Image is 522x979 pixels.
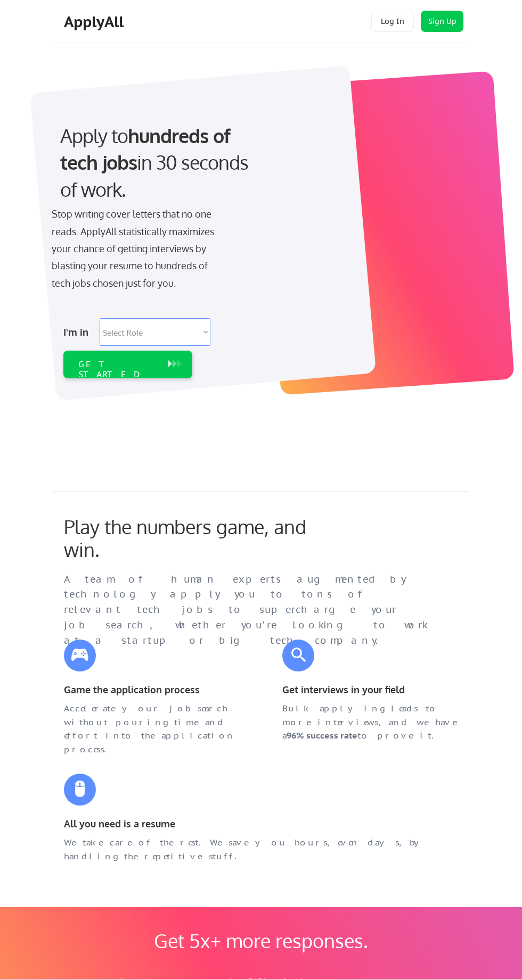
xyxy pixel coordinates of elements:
[371,11,414,32] button: Log In
[52,205,223,292] div: Stop writing cover letters that no one reads. ApplyAll statistically maximizes your chance of get...
[63,323,93,341] div: I'm in
[282,702,458,743] div: Bulk applying leads to more interviews, and we have a to prove it.
[64,515,324,561] div: Play the numbers game, and win.
[287,730,357,741] strong: 96% success rate
[64,816,458,832] div: All you need is a resume
[64,572,435,649] div: A team of human experts augmented by technology apply you to tons of relevant tech jobs to superc...
[60,122,265,203] div: Apply to in 30 seconds of work.
[78,359,157,379] div: GET STARTED
[421,11,463,32] button: Sign Up
[64,836,458,863] div: We take care of the rest. We save you hours, even days, by handling the repetitive stuff.
[148,929,374,952] div: Get 5x+ more responses.
[282,682,458,698] div: Get interviews in your field
[60,123,235,174] strong: hundreds of tech jobs
[64,13,127,31] div: ApplyAll
[64,682,240,698] div: Game the application process
[64,702,240,756] div: Accelerate your job search without pouring time and effort into the application process.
